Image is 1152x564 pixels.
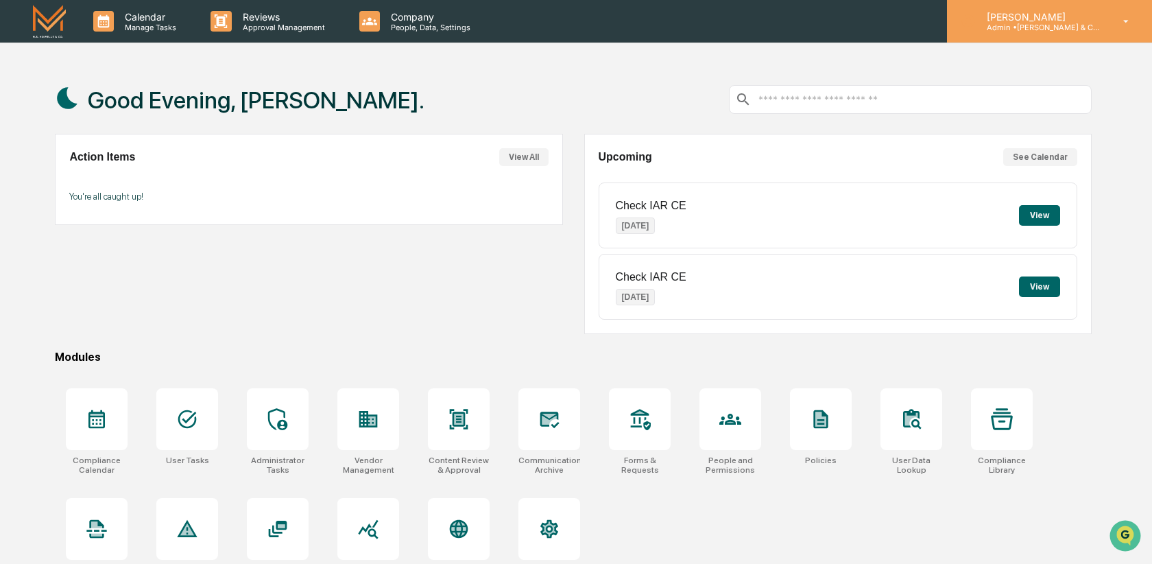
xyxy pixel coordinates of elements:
[166,456,209,465] div: User Tasks
[616,289,656,305] p: [DATE]
[99,174,110,185] div: 🗄️
[232,23,332,32] p: Approval Management
[14,104,38,129] img: 1746055101610-c473b297-6a78-478c-a979-82029cc54cd1
[233,108,250,125] button: Start new chat
[428,456,490,475] div: Content Review & Approval
[27,172,88,186] span: Preclearance
[616,271,686,283] p: Check IAR CE
[55,351,1092,364] div: Modules
[114,23,183,32] p: Manage Tasks
[699,456,761,475] div: People and Permissions
[69,151,135,163] h2: Action Items
[1019,277,1060,297] button: View
[971,456,1033,475] div: Compliance Library
[518,456,580,475] div: Communications Archive
[976,11,1103,23] p: [PERSON_NAME]
[499,148,549,166] button: View All
[14,200,25,211] div: 🔎
[47,118,173,129] div: We're available if you need us!
[976,23,1103,32] p: Admin • [PERSON_NAME] & Co. - BD
[88,86,424,114] h1: Good Evening, [PERSON_NAME].
[247,456,309,475] div: Administrator Tasks
[609,456,671,475] div: Forms & Requests
[337,456,399,475] div: Vendor Management
[880,456,942,475] div: User Data Lookup
[8,193,92,218] a: 🔎Data Lookup
[94,167,176,191] a: 🗄️Attestations
[1019,205,1060,226] button: View
[616,200,686,212] p: Check IAR CE
[66,456,128,475] div: Compliance Calendar
[27,198,86,212] span: Data Lookup
[380,11,477,23] p: Company
[114,11,183,23] p: Calendar
[599,151,652,163] h2: Upcoming
[14,174,25,185] div: 🖐️
[616,218,656,234] p: [DATE]
[69,191,549,202] p: You're all caught up!
[1108,519,1145,556] iframe: Open customer support
[14,28,250,50] p: How can we help?
[8,167,94,191] a: 🖐️Preclearance
[805,456,837,465] div: Policies
[1003,148,1077,166] button: See Calendar
[33,5,66,37] img: logo
[232,11,332,23] p: Reviews
[380,23,477,32] p: People, Data, Settings
[47,104,225,118] div: Start new chat
[136,232,166,242] span: Pylon
[113,172,170,186] span: Attestations
[97,231,166,242] a: Powered byPylon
